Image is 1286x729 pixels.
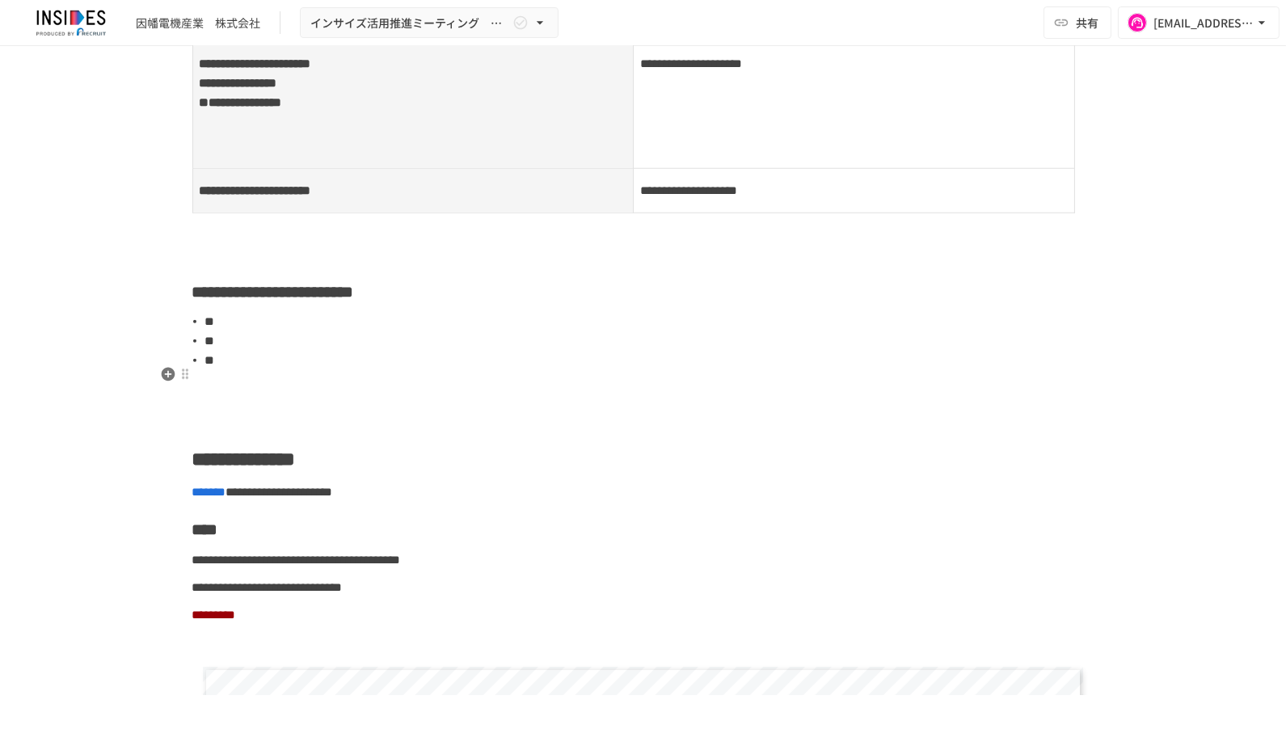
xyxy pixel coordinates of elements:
img: JmGSPSkPjKwBq77AtHmwC7bJguQHJlCRQfAXtnx4WuV [19,10,123,36]
button: 共有 [1044,6,1111,39]
span: 共有 [1076,14,1098,32]
div: [EMAIL_ADDRESS][DOMAIN_NAME] [1153,13,1254,33]
div: 因幡電機産業 株式会社 [136,15,260,32]
button: [EMAIL_ADDRESS][DOMAIN_NAME] [1118,6,1280,39]
span: インサイズ活用推進ミーティング ～2回目～ [310,13,509,33]
button: インサイズ活用推進ミーティング ～2回目～ [300,7,559,39]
